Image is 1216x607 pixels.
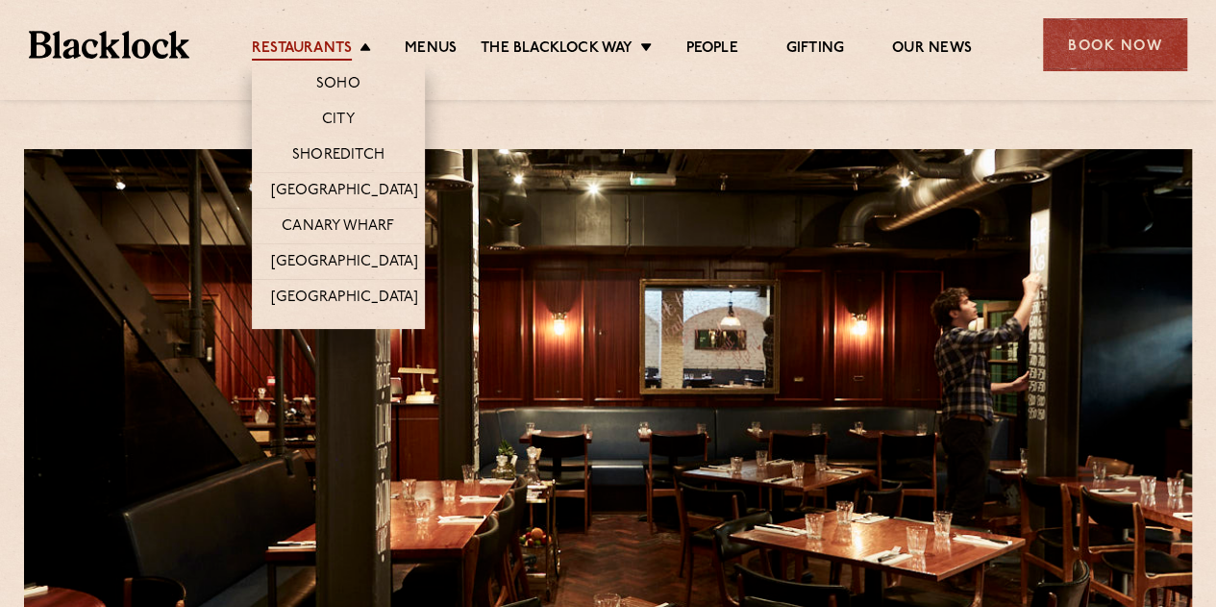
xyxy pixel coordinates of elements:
div: Book Now [1043,18,1187,71]
a: Soho [316,75,360,96]
a: People [685,39,737,61]
a: Gifting [786,39,844,61]
a: Restaurants [252,39,352,61]
a: [GEOGRAPHIC_DATA] [271,253,418,274]
a: The Blacklock Way [481,39,633,61]
a: [GEOGRAPHIC_DATA] [271,182,418,203]
a: City [322,111,355,132]
a: Shoreditch [292,146,385,167]
a: [GEOGRAPHIC_DATA] [271,289,418,310]
a: Menus [405,39,457,61]
img: BL_Textured_Logo-footer-cropped.svg [29,31,189,58]
a: Canary Wharf [282,217,394,239]
a: Our News [892,39,972,61]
